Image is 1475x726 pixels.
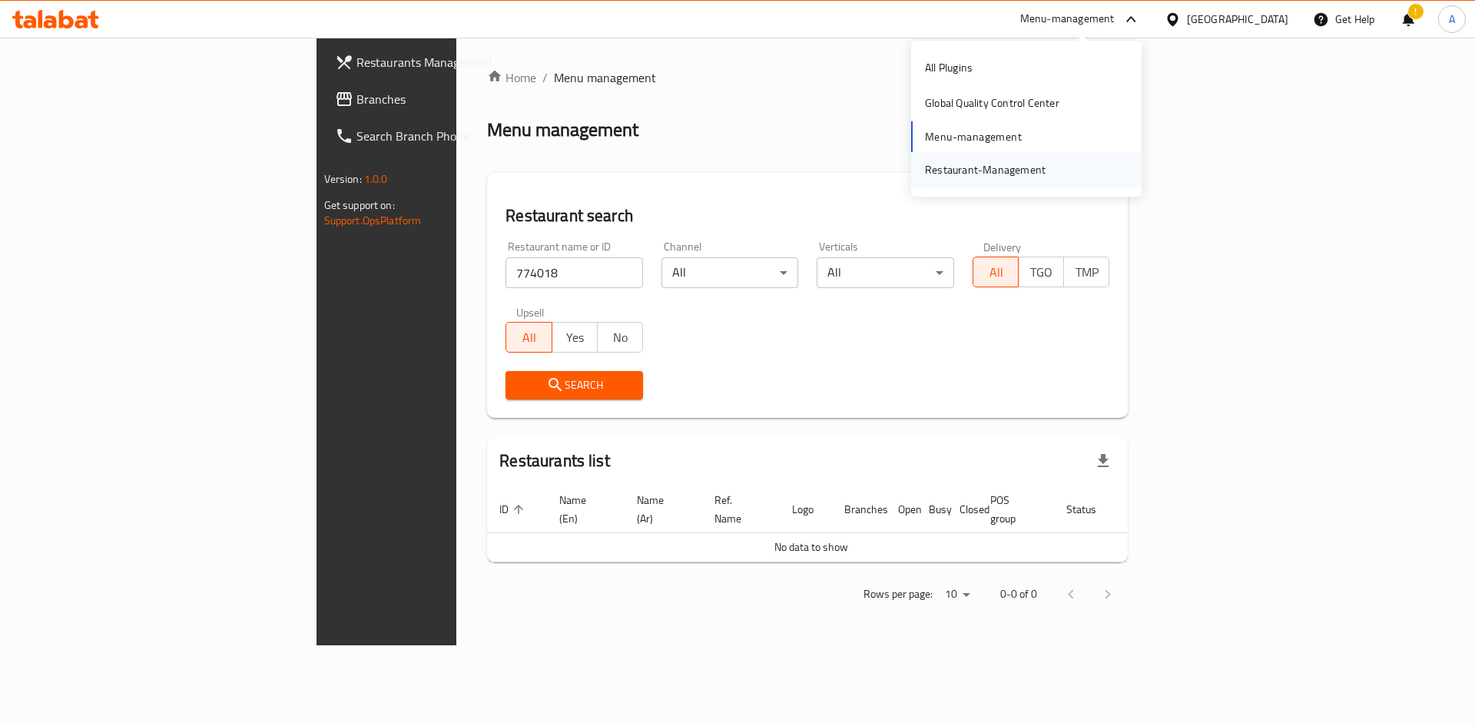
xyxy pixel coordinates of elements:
div: Export file [1085,443,1122,479]
div: Menu-management [1020,10,1115,28]
p: 0-0 of 0 [1000,585,1037,604]
input: Search for restaurant name or ID.. [505,257,643,288]
div: Global Quality Control Center [925,94,1059,111]
a: Branches [323,81,563,118]
span: Version: [324,169,362,189]
h2: Restaurant search [505,204,1109,227]
button: All [973,257,1019,287]
th: Closed [947,486,978,533]
button: Search [505,371,643,399]
div: All Plugins [925,59,973,76]
span: Branches [356,90,551,108]
div: All [661,257,799,288]
span: Ref. Name [714,491,761,528]
th: Busy [916,486,947,533]
div: Rows per page: [939,583,976,606]
button: All [505,322,552,353]
button: No [597,322,643,353]
button: Yes [552,322,598,353]
span: Get support on: [324,195,395,215]
span: TGO [1025,261,1058,283]
span: Name (Ar) [637,491,684,528]
div: [GEOGRAPHIC_DATA] [1187,11,1288,28]
button: TMP [1063,257,1109,287]
span: All [979,261,1013,283]
span: Status [1066,500,1116,519]
span: Yes [559,327,592,349]
th: Logo [780,486,832,533]
a: Restaurants Management [323,44,563,81]
nav: breadcrumb [487,68,1128,87]
span: A [1449,11,1455,28]
p: Rows per page: [863,585,933,604]
button: TGO [1018,257,1064,287]
h2: Restaurants list [499,449,609,472]
span: No data to show [774,537,848,557]
span: No [604,327,637,349]
span: Search [518,376,631,395]
a: Support.OpsPlatform [324,211,422,230]
span: TMP [1070,261,1103,283]
div: Restaurant-Management [925,161,1046,178]
div: All [817,257,954,288]
span: Search Branch Phone [356,127,551,145]
span: POS group [990,491,1036,528]
span: ID [499,500,529,519]
th: Branches [832,486,886,533]
span: Menu management [554,68,656,87]
a: Search Branch Phone [323,118,563,154]
h2: Menu management [487,118,638,142]
label: Delivery [983,241,1022,252]
span: Name (En) [559,491,606,528]
table: enhanced table [487,486,1188,562]
span: 1.0.0 [364,169,388,189]
th: Open [886,486,916,533]
label: Upsell [516,307,545,317]
span: All [512,327,545,349]
span: Restaurants Management [356,53,551,71]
